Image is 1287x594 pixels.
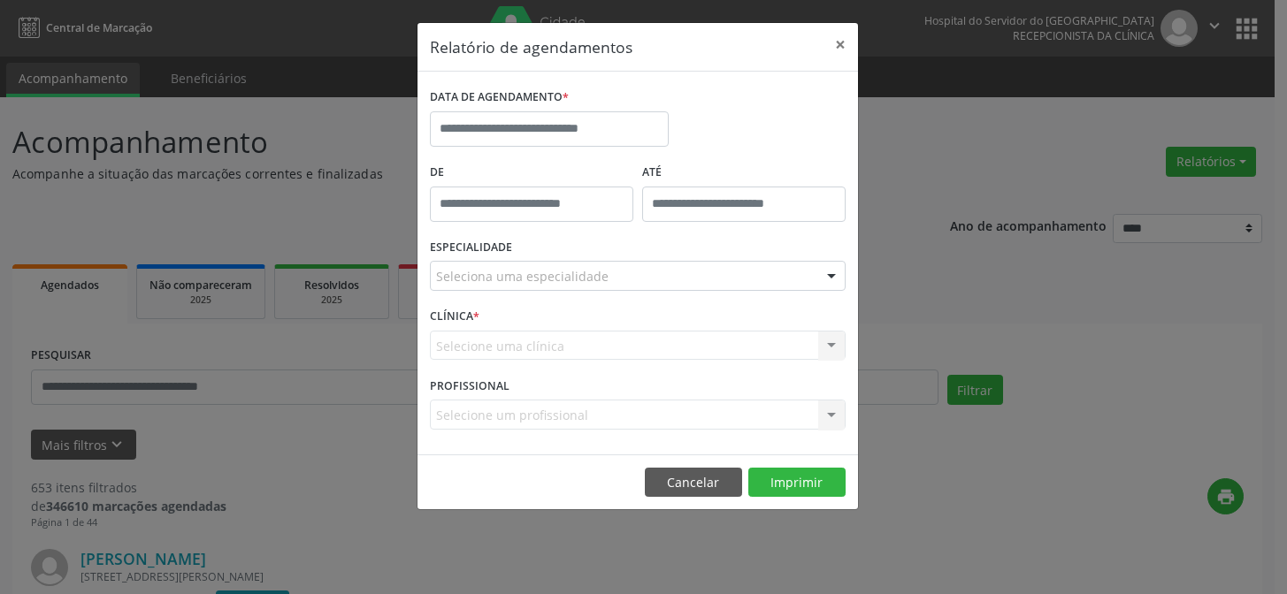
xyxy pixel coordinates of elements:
[642,159,846,187] label: ATÉ
[430,84,569,111] label: DATA DE AGENDAMENTO
[436,267,609,286] span: Seleciona uma especialidade
[430,234,512,262] label: ESPECIALIDADE
[430,35,632,58] h5: Relatório de agendamentos
[823,23,858,66] button: Close
[430,303,479,331] label: CLÍNICA
[430,372,509,400] label: PROFISSIONAL
[645,468,742,498] button: Cancelar
[430,159,633,187] label: De
[748,468,846,498] button: Imprimir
